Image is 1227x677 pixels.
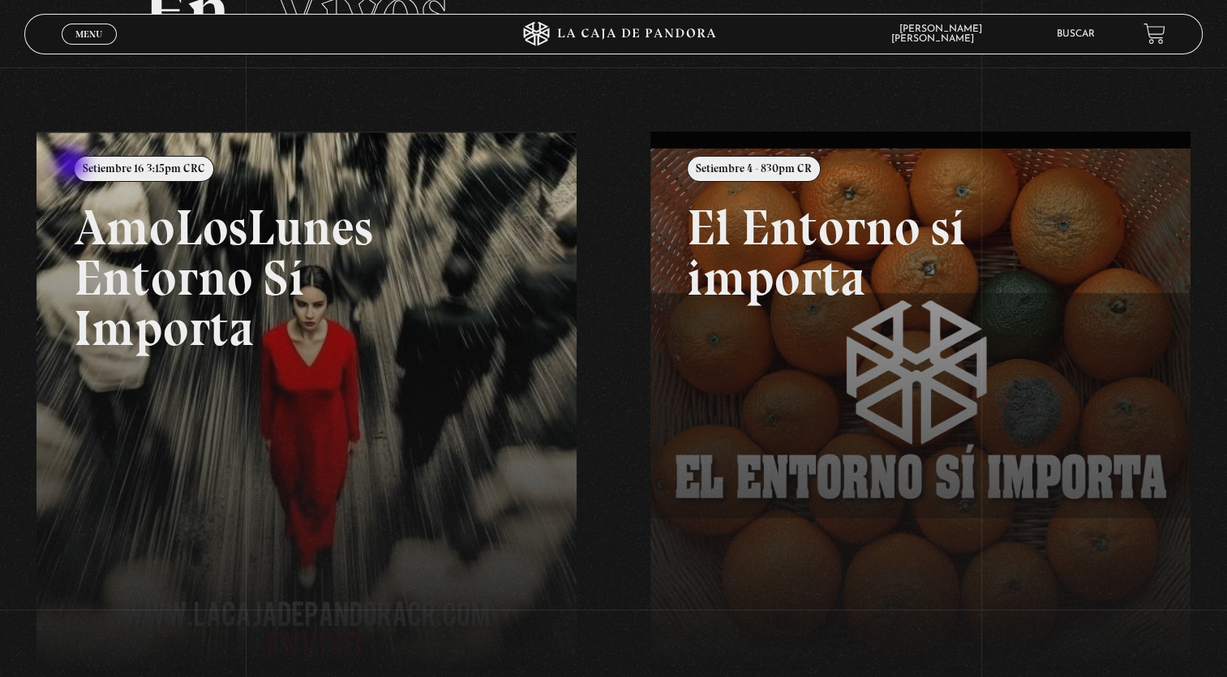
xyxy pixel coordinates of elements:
a: View your shopping cart [1143,23,1165,45]
span: Menu [75,29,102,39]
a: Buscar [1057,29,1095,39]
span: [PERSON_NAME] [PERSON_NAME] [891,24,990,44]
span: Cerrar [70,42,108,54]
